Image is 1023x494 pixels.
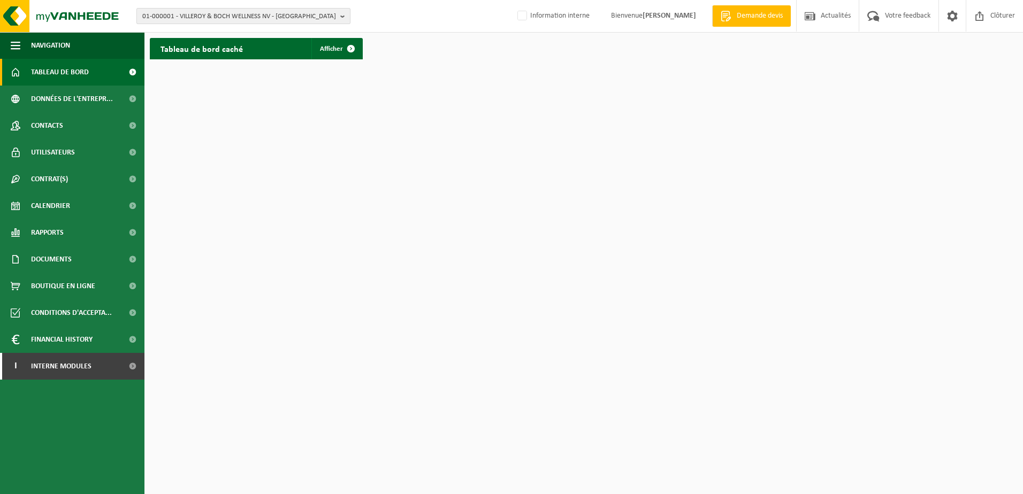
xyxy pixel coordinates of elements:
[142,9,336,25] span: 01-000001 - VILLEROY & BOCH WELLNESS NV - [GEOGRAPHIC_DATA]
[320,45,343,52] span: Afficher
[31,246,72,273] span: Documents
[712,5,791,27] a: Demande devis
[31,32,70,59] span: Navigation
[31,166,68,192] span: Contrat(s)
[643,12,696,20] strong: [PERSON_NAME]
[11,353,20,380] span: I
[31,86,113,112] span: Données de l'entrepr...
[31,192,70,219] span: Calendrier
[515,8,590,24] label: Information interne
[31,273,95,299] span: Boutique en ligne
[31,139,75,166] span: Utilisateurs
[31,59,89,86] span: Tableau de bord
[31,112,63,139] span: Contacts
[136,8,350,24] button: 01-000001 - VILLEROY & BOCH WELLNESS NV - [GEOGRAPHIC_DATA]
[31,219,64,246] span: Rapports
[734,11,785,21] span: Demande devis
[31,299,112,326] span: Conditions d'accepta...
[311,38,362,59] a: Afficher
[31,326,93,353] span: Financial History
[150,38,254,59] h2: Tableau de bord caché
[31,353,91,380] span: Interne modules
